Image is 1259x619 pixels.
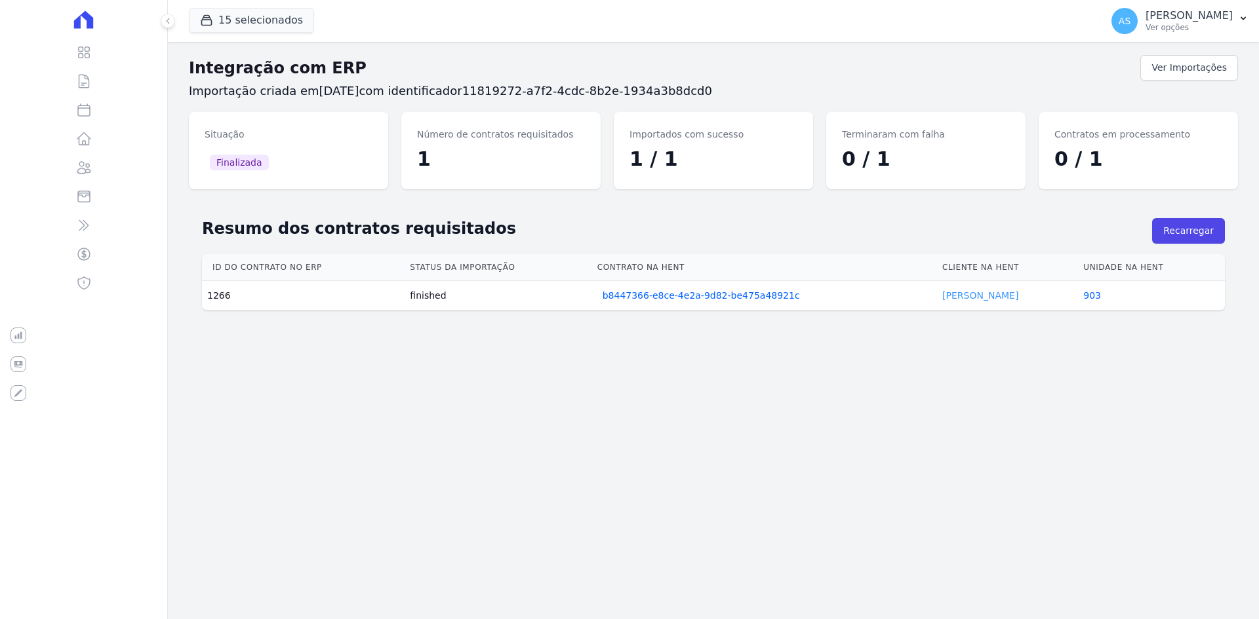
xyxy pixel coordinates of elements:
p: Ver opções [1146,22,1233,33]
span: 11819272-a7f2-4cdc-8b2e-1934a3b8dcd0 [462,84,712,98]
span: Finalizada [210,155,269,170]
dt: Contratos em processamento [1054,128,1222,141]
dt: Número de contratos requisitados [417,128,585,141]
dt: Importados com sucesso [629,128,797,141]
span: AS [1119,16,1130,26]
a: [PERSON_NAME] [942,290,1018,301]
a: Ver Importações [1140,55,1238,81]
h2: Integração com ERP [189,56,1140,80]
dt: Terminaram com falha [842,128,1010,141]
th: Cliente na Hent [937,254,1078,281]
td: 1266 [202,281,405,310]
dd: 0 / 1 [1054,144,1222,174]
button: Recarregar [1152,218,1225,244]
button: AS [PERSON_NAME] Ver opções [1101,3,1259,39]
dt: Situação [205,128,372,141]
dd: 1 / 1 [629,144,797,174]
p: [PERSON_NAME] [1146,9,1233,22]
th: Status da importação [405,254,591,281]
h3: Importação criada em com identificador [189,83,1238,99]
th: Id do contrato no ERP [202,254,405,281]
button: 15 selecionados [189,8,314,33]
dd: 1 [417,144,585,174]
a: 903 [1083,290,1101,301]
th: Contrato na Hent [592,254,937,281]
td: finished [405,281,591,310]
th: Unidade na Hent [1078,254,1225,281]
a: b8447366-e8ce-4e2a-9d82-be475a48921c [603,289,800,302]
span: [DATE] [319,84,359,98]
dd: 0 / 1 [842,144,1010,174]
h2: Resumo dos contratos requisitados [202,217,1152,240]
